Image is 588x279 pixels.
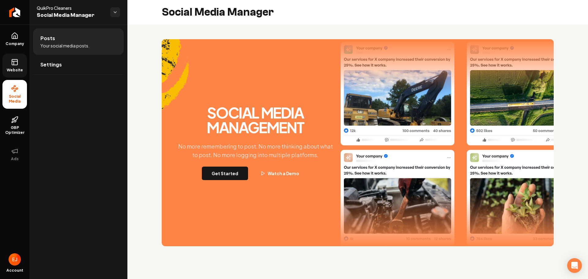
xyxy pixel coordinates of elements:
span: QuikPro Cleaners [37,5,105,11]
p: No more remembering to post. No more thinking about what to post. No more logging into multiple p... [173,142,338,159]
span: Posts [40,35,55,42]
button: Get Started [202,167,248,180]
span: Ads [9,156,21,161]
a: Settings [33,55,124,74]
button: Open user button [9,253,21,266]
a: GBP Optimizer [2,111,27,140]
span: Account [6,268,23,273]
h2: Social Media Manager [162,6,274,18]
img: Post Two [467,42,581,254]
span: Your social media posts. [40,43,89,49]
span: Settings [40,61,62,68]
span: Social Media [2,94,27,104]
span: Social Media Manager [37,11,105,20]
span: Company [3,41,27,46]
img: Rebolt Logo [9,7,21,17]
button: Watch a Demo [251,167,309,180]
a: Company [2,27,27,51]
img: Accent [162,39,189,127]
img: Eduard Joers [9,253,21,266]
div: Open Intercom Messenger [567,258,582,273]
button: Ads [2,142,27,166]
span: GBP Optimizer [2,125,27,135]
a: Website [2,54,27,77]
span: Website [4,68,25,73]
h2: Social Media Management [173,105,338,135]
img: Post One [341,42,454,254]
